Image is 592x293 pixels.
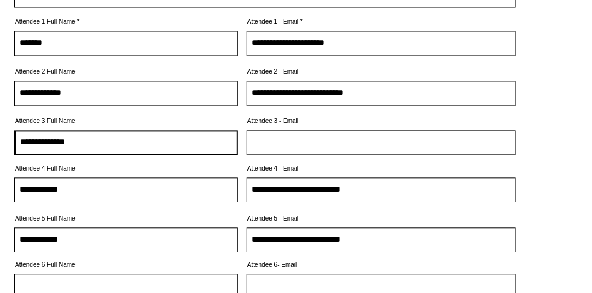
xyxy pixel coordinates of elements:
[247,166,516,172] label: Attendee 4 - Email
[14,216,238,222] label: Attendee 5 Full Name
[14,166,238,172] label: Attendee 4 Full Name
[247,118,516,124] label: Attendee 3 - Email
[14,118,238,124] label: Attendee 3 Full Name
[247,69,516,75] label: Attendee 2 - Email
[247,216,516,222] label: Attendee 5 - Email
[247,19,516,25] label: Attendee 1 - Email
[247,262,516,268] label: Attendee 6- Email
[14,19,238,25] label: Attendee 1 Full Name
[14,69,238,75] label: Attendee 2 Full Name
[14,262,238,268] label: Attendee 6 Full Name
